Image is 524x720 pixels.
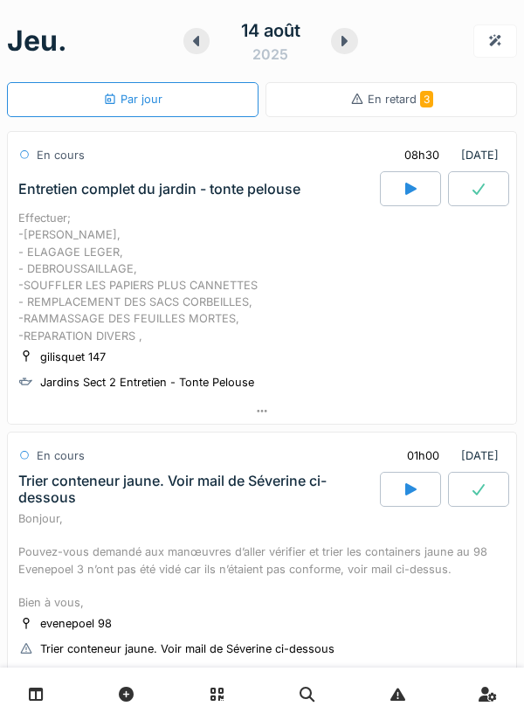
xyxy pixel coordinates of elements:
[37,447,85,464] div: En cours
[40,615,112,632] div: evenepoel 98
[18,210,506,344] div: Effectuer; -[PERSON_NAME], - ELAGAGE LEGER, - DEBROUSSAILLAGE, -SOUFFLER LES PAPIERS PLUS CANNETT...
[392,440,506,472] div: [DATE]
[404,147,439,163] div: 08h30
[40,640,334,657] div: Trier conteneur jaune. Voir mail de Séverine ci-dessous
[37,147,85,163] div: En cours
[241,17,300,44] div: 14 août
[390,139,506,171] div: [DATE]
[420,91,433,107] span: 3
[7,24,67,58] h1: jeu.
[18,510,506,611] div: Bonjour, Pouvez-vous demandé aux manœuvres d’aller vérifier et trier les containers jaune au 98 E...
[103,91,162,107] div: Par jour
[407,447,439,464] div: 01h00
[40,374,254,391] div: Jardins Sect 2 Entretien - Tonte Pelouse
[40,349,106,365] div: gilisquet 147
[252,44,288,65] div: 2025
[18,181,300,197] div: Entretien complet du jardin - tonte pelouse
[368,93,433,106] span: En retard
[18,473,376,506] div: Trier conteneur jaune. Voir mail de Séverine ci-dessous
